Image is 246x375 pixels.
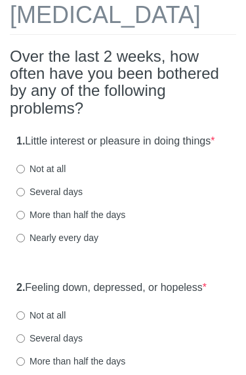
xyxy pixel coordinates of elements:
input: More than half the days [16,357,25,366]
label: Not at all [16,309,66,322]
input: Several days [16,334,25,343]
input: Nearly every day [16,234,25,242]
strong: 1. [16,135,25,146]
input: Not at all [16,165,25,173]
h2: Over the last 2 weeks, how often have you been bothered by any of the following problems? [10,48,236,118]
input: More than half the days [16,211,25,219]
label: Nearly every day [16,231,98,244]
label: Little interest or pleasure in doing things [16,134,215,149]
label: More than half the days [16,208,125,221]
label: Feeling down, depressed, or hopeless [16,280,207,296]
input: Not at all [16,311,25,320]
label: Several days [16,332,83,345]
label: Several days [16,185,83,198]
input: Several days [16,188,25,196]
h1: [MEDICAL_DATA] [10,2,236,35]
strong: 2. [16,282,25,293]
label: Not at all [16,162,66,175]
label: More than half the days [16,355,125,368]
